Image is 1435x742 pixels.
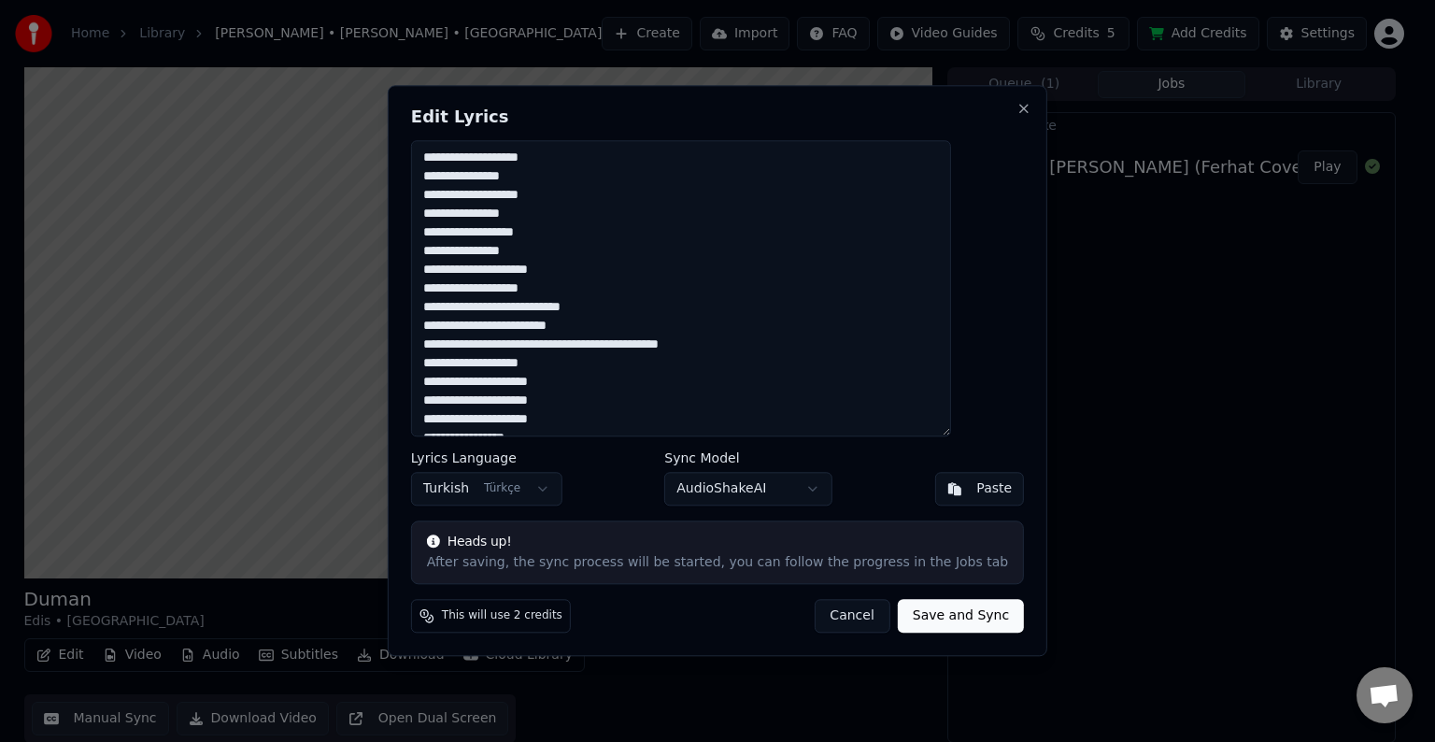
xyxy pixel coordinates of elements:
label: Sync Model [664,452,832,465]
button: Save and Sync [898,600,1024,634]
div: After saving, the sync process will be started, you can follow the progress in the Jobs tab [427,554,1008,573]
h2: Edit Lyrics [411,108,1024,125]
div: Heads up! [427,534,1008,552]
button: Cancel [814,600,889,634]
div: Paste [976,480,1012,499]
label: Lyrics Language [411,452,562,465]
button: Paste [934,473,1024,507]
span: This will use 2 credits [442,609,562,624]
